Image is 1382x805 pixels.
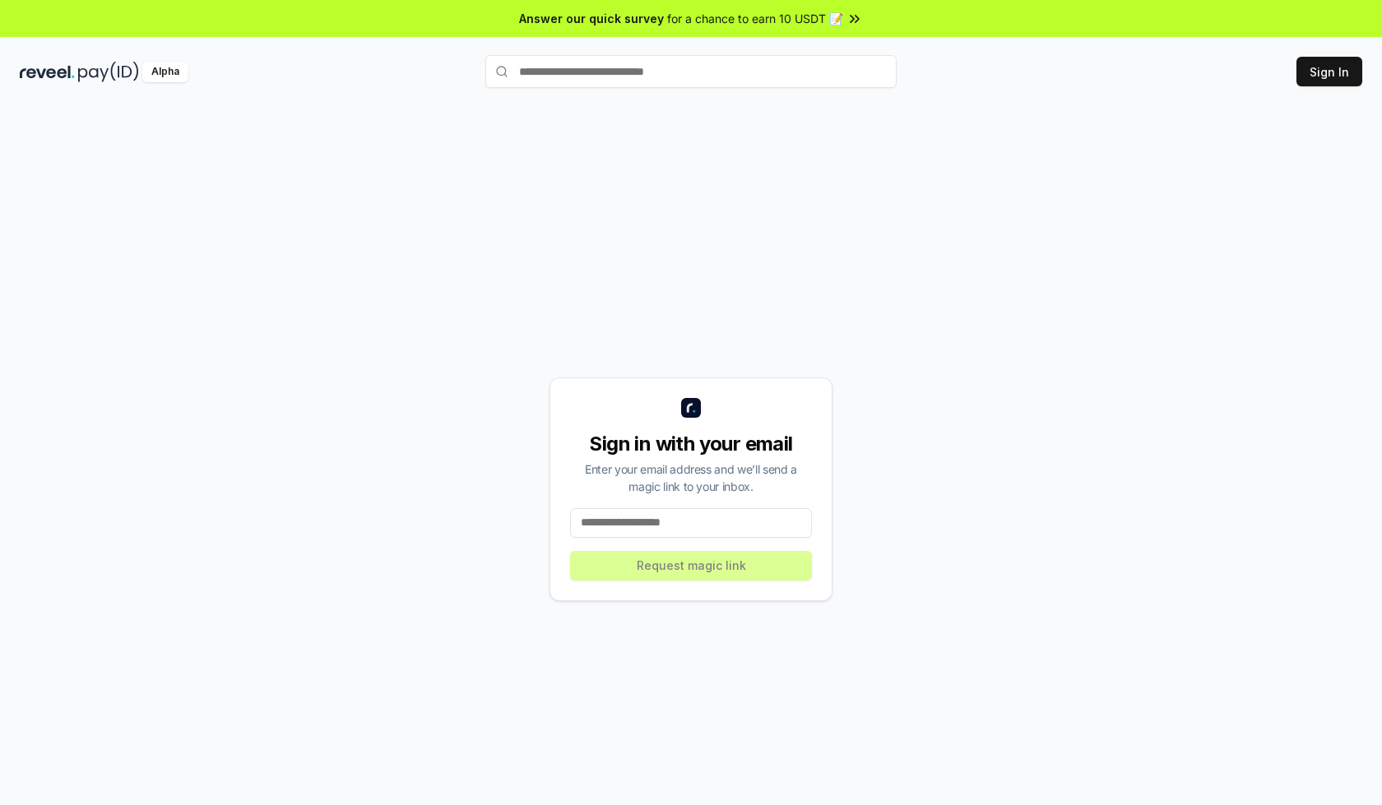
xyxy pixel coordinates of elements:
[667,10,843,27] span: for a chance to earn 10 USDT 📝
[142,62,188,82] div: Alpha
[570,431,812,457] div: Sign in with your email
[1296,57,1362,86] button: Sign In
[570,460,812,495] div: Enter your email address and we’ll send a magic link to your inbox.
[681,398,701,418] img: logo_small
[519,10,664,27] span: Answer our quick survey
[20,62,75,82] img: reveel_dark
[78,62,139,82] img: pay_id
